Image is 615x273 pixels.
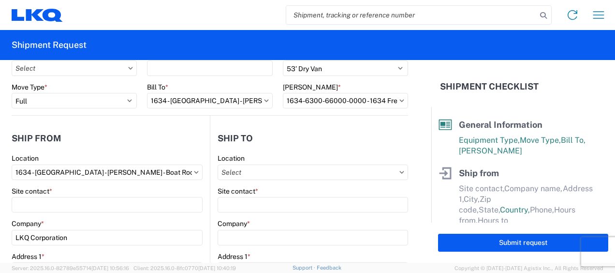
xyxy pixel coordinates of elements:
span: Equipment Type, [459,136,520,145]
span: Country, [500,205,530,214]
h2: Shipment Request [12,39,87,51]
span: State, [479,205,500,214]
span: Server: 2025.16.0-82789e55714 [12,265,129,271]
span: City, [464,195,480,204]
label: Location [12,154,39,163]
a: Feedback [317,265,341,271]
h2: Ship to [218,134,253,143]
span: [PERSON_NAME] [459,146,522,155]
h2: Shipment Checklist [440,81,539,92]
label: Address 1 [12,252,44,261]
label: Location [218,154,245,163]
label: Site contact [218,187,258,196]
label: Address 1 [218,252,250,261]
span: [DATE] 10:40:19 [198,265,236,271]
span: Move Type, [520,136,561,145]
input: Select [12,165,203,180]
input: Select [283,93,408,108]
label: Site contact [12,187,52,196]
span: Copyright © [DATE]-[DATE] Agistix Inc., All Rights Reserved [454,264,603,273]
input: Select [218,165,408,180]
input: Select [12,61,137,76]
button: Submit request [438,234,608,252]
a: Support [293,265,317,271]
span: Bill To, [561,136,586,145]
label: Move Type [12,83,47,91]
span: Ship from [459,168,499,178]
span: Hours to [478,216,508,225]
h2: Ship from [12,134,61,143]
label: Bill To [147,83,168,91]
label: [PERSON_NAME] [283,83,341,91]
span: General Information [459,120,542,130]
input: Shipment, tracking or reference number [286,6,537,24]
span: Phone, [530,205,554,214]
span: Site contact, [459,184,504,193]
span: Company name, [504,184,563,193]
input: Select [147,93,272,108]
label: Company [218,219,250,228]
span: Client: 2025.16.0-8fc0770 [133,265,236,271]
label: Company [12,219,44,228]
span: [DATE] 10:56:16 [91,265,129,271]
